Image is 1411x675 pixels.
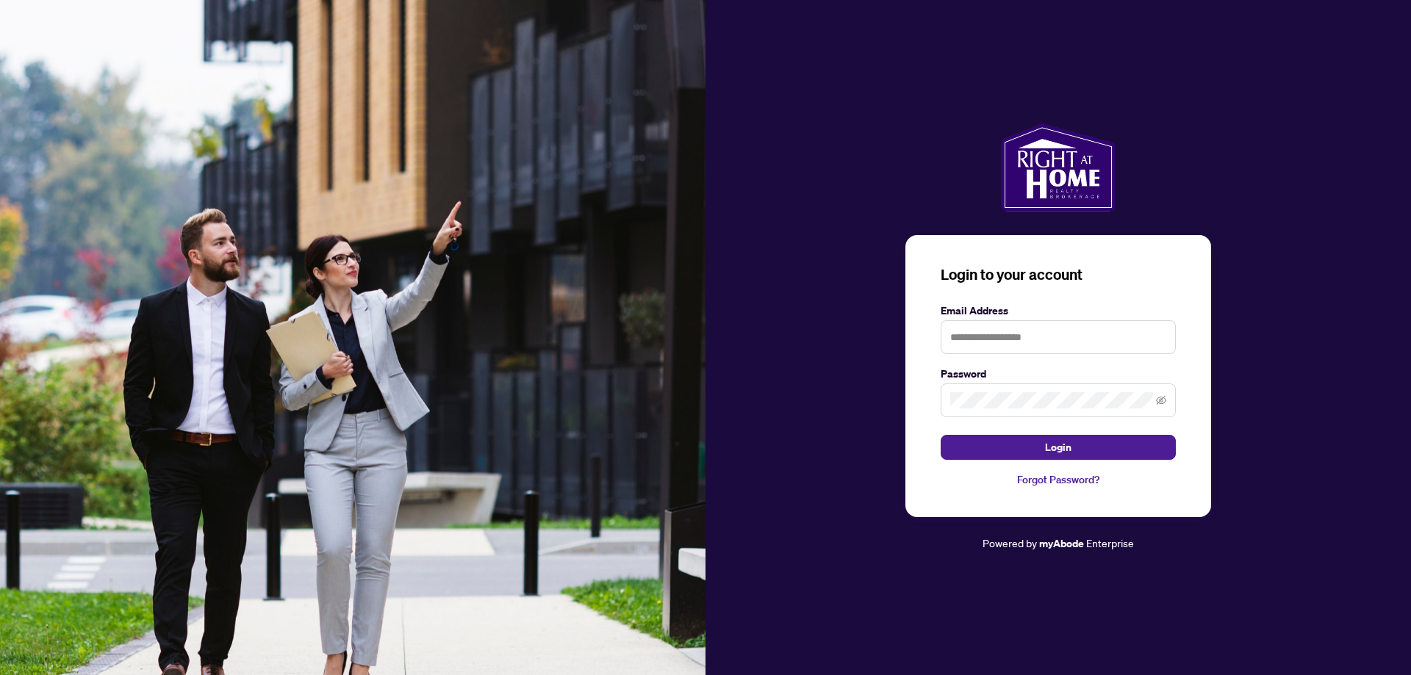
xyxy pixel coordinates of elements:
label: Password [941,366,1176,382]
a: Forgot Password? [941,472,1176,488]
h3: Login to your account [941,264,1176,285]
button: Login [941,435,1176,460]
span: Enterprise [1086,536,1134,549]
img: ma-logo [1001,123,1115,212]
span: Login [1045,436,1071,459]
span: Powered by [983,536,1037,549]
label: Email Address [941,303,1176,319]
span: eye-invisible [1156,395,1166,405]
a: myAbode [1039,535,1084,552]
